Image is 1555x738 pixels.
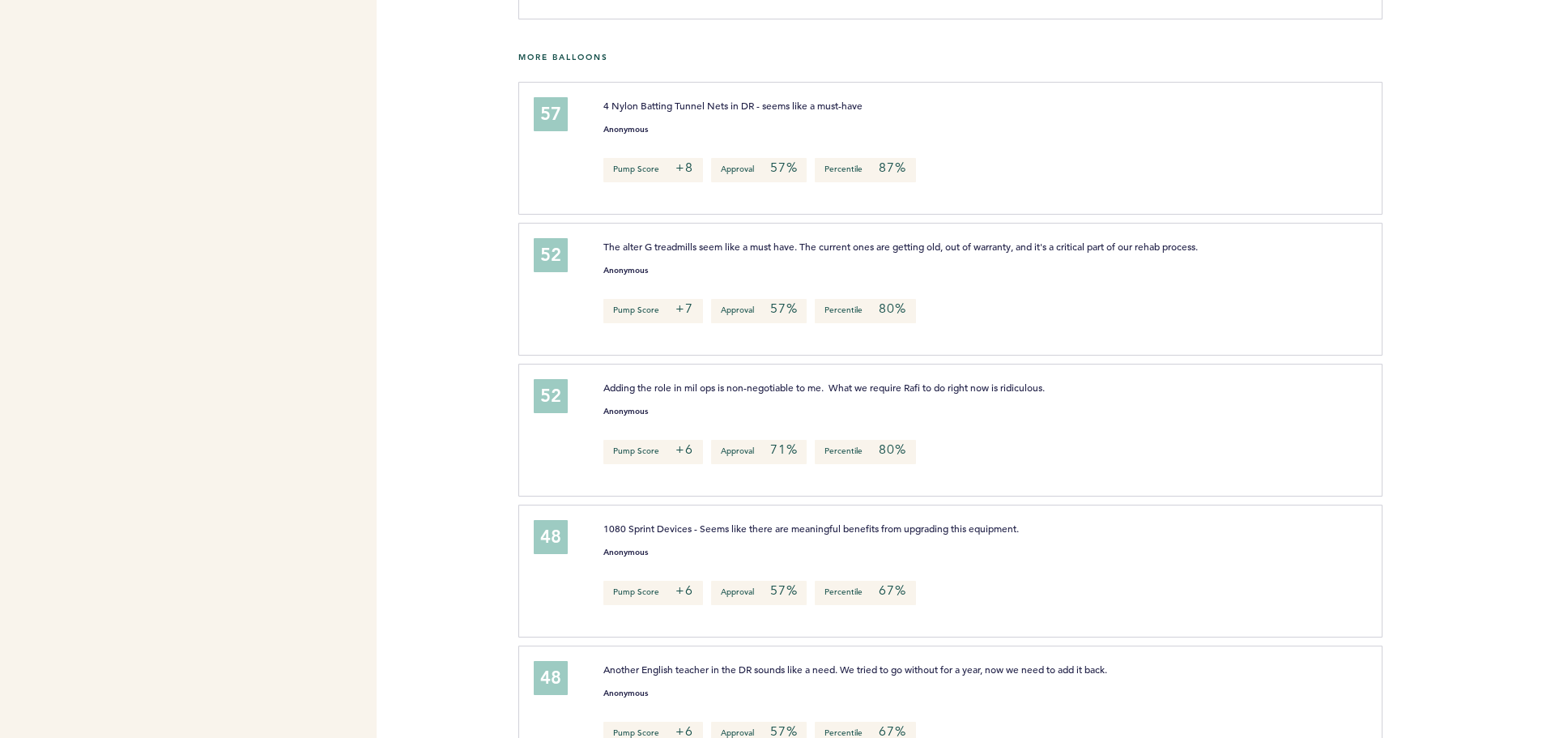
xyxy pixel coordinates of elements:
p: Percentile [815,581,915,605]
p: Approval [711,581,807,605]
span: Another English teacher in the DR sounds like a need. We tried to go without for a year, now we n... [603,663,1107,676]
span: The alter G treadmills seem like a must have. The current ones are getting old, out of warranty, ... [603,240,1198,253]
small: Anonymous [603,548,648,557]
div: 52 [534,238,568,272]
em: +7 [675,301,693,317]
em: 57% [770,582,797,599]
em: 67% [879,582,905,599]
p: Pump Score [603,440,703,464]
small: Anonymous [603,126,648,134]
em: +6 [675,442,693,458]
div: 57 [534,97,568,131]
h5: More Balloons [518,52,1543,62]
em: 57% [770,160,797,176]
em: +6 [675,582,693,599]
div: 48 [534,661,568,695]
p: Percentile [815,440,915,464]
small: Anonymous [603,407,648,416]
em: 80% [879,442,905,458]
em: +8 [675,160,693,176]
small: Anonymous [603,689,648,697]
em: 71% [770,442,797,458]
p: Percentile [815,299,915,323]
p: Approval [711,440,807,464]
div: 48 [534,520,568,554]
p: Pump Score [603,581,703,605]
em: 57% [770,301,797,317]
p: Pump Score [603,158,703,182]
em: 80% [879,301,905,317]
p: Percentile [815,158,915,182]
span: 1080 Sprint Devices - Seems like there are meaningful benefits from upgrading this equipment. [603,522,1019,535]
small: Anonymous [603,267,648,275]
p: Pump Score [603,299,703,323]
p: Approval [711,299,807,323]
em: 87% [879,160,905,176]
div: 52 [534,379,568,413]
p: Approval [711,158,807,182]
span: Adding the role in mil ops is non-negotiable to me. What we require Rafi to do right now is ridic... [603,381,1045,394]
span: 4 Nylon Batting Tunnel Nets in DR - seems like a must-have [603,99,863,112]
